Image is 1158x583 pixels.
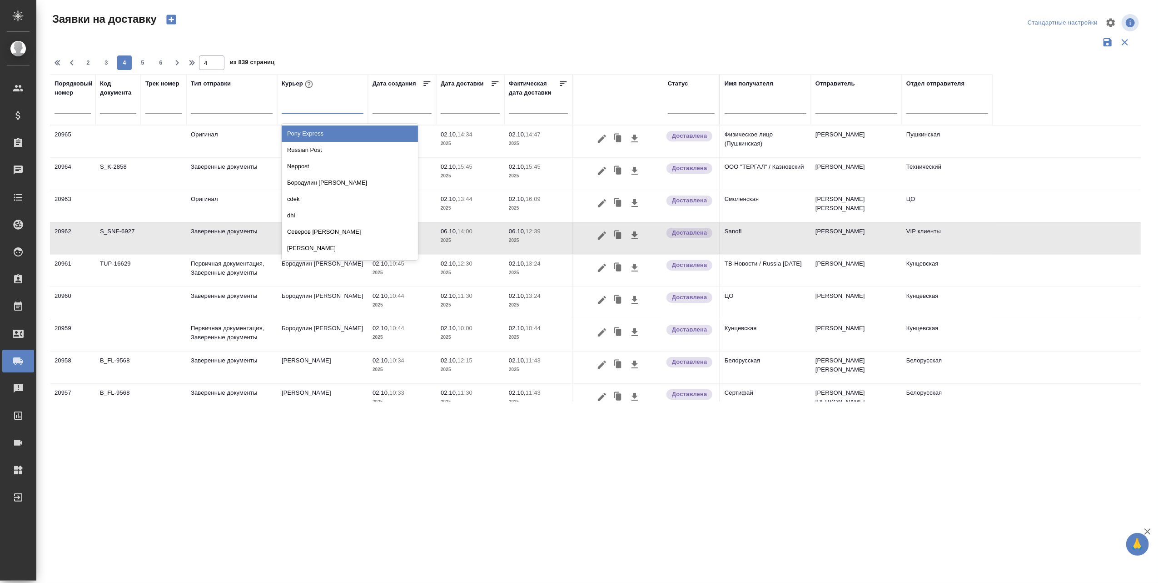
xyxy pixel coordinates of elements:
p: 2025 [509,171,568,181]
td: 20960 [50,287,95,319]
button: Скачать [627,324,642,341]
button: Скачать [627,195,642,212]
p: 10:45 [389,260,404,267]
p: 2025 [509,301,568,310]
td: Бородулин [PERSON_NAME] [277,319,368,351]
p: 02.10, [373,357,389,364]
div: [PERSON_NAME] [282,240,418,256]
td: Кунцевская [902,255,993,286]
div: Дата создания [373,79,416,88]
td: Кунцевская [902,319,993,351]
div: Russian Post [282,142,418,158]
p: 06.10, [509,228,526,235]
td: Заверенные документы [186,222,277,254]
p: 2025 [441,365,500,374]
p: 12:39 [526,228,541,235]
p: 2025 [441,236,500,245]
p: 15:45 [526,163,541,170]
td: [PERSON_NAME] [PERSON_NAME] [811,384,902,416]
td: Скляров [PERSON_NAME] [277,190,368,222]
p: 2025 [373,333,432,342]
p: 10:00 [457,325,472,332]
td: Первичная документация, Заверенные документы [186,319,277,351]
td: [PERSON_NAME] [811,287,902,319]
p: 02.10, [441,196,457,202]
p: 2025 [441,301,500,310]
div: Тип отправки [191,79,231,88]
td: 20962 [50,222,95,254]
td: Белорусская [720,352,811,383]
div: Скляров [PERSON_NAME] [282,256,418,273]
span: 5 [135,58,150,67]
p: 02.10, [509,389,526,396]
div: Pony Express [282,126,418,142]
p: 2025 [441,397,500,407]
div: split button [1025,16,1100,30]
button: Редактировать [594,130,610,147]
span: 🙏 [1130,535,1145,554]
button: Скачать [627,162,642,180]
button: Клонировать [610,259,627,276]
p: 02.10, [509,260,526,267]
button: Клонировать [610,291,627,309]
td: Смоленская [720,190,811,222]
button: Скачать [627,227,642,244]
td: TUP-16629 [95,255,141,286]
span: 3 [99,58,114,67]
button: Клонировать [610,162,627,180]
button: Скачать [627,259,642,276]
button: 🙏 [1126,533,1149,556]
p: Доставлена [672,261,707,270]
button: 3 [99,55,114,70]
p: 02.10, [373,325,389,332]
td: Sanofi [720,222,811,254]
td: VIP клиенты [902,222,993,254]
div: Документы доставлены, фактическая дата доставки проставиться автоматически [666,259,715,271]
p: 11:43 [526,357,541,364]
p: 10:44 [526,325,541,332]
p: 2025 [509,268,568,277]
td: S_K-2858 [95,158,141,190]
span: Посмотреть информацию [1122,14,1141,31]
p: 2025 [373,301,432,310]
p: 2025 [441,139,500,148]
p: Доставлена [672,196,707,205]
td: Заверенные документы [186,158,277,190]
p: 02.10, [509,163,526,170]
button: Клонировать [610,227,627,244]
td: ООО "ТЕРГАЛ" / Казновский [720,158,811,190]
p: 06.10, [441,228,457,235]
div: Документы доставлены, фактическая дата доставки проставиться автоматически [666,195,715,207]
div: Порядковый номер [55,79,93,97]
p: 2025 [373,365,432,374]
td: [PERSON_NAME] [811,158,902,190]
td: Физическое лицо (Пушкинская) [720,126,811,157]
p: 11:43 [526,389,541,396]
button: Скачать [627,356,642,373]
div: Документы доставлены, фактическая дата доставки проставиться автоматически [666,356,715,368]
button: Скачать [627,291,642,309]
td: 20964 [50,158,95,190]
p: 11:30 [457,292,472,299]
p: 02.10, [441,260,457,267]
p: 02.10, [373,260,389,267]
p: 02.10, [509,131,526,138]
div: Северов [PERSON_NAME] [282,224,418,240]
button: Клонировать [610,356,627,373]
td: [PERSON_NAME] [277,384,368,416]
td: [PERSON_NAME] [277,126,368,157]
div: Документы доставлены, фактическая дата доставки проставиться автоматически [666,324,715,336]
td: Заверенные документы [186,384,277,416]
span: из 839 страниц [230,57,274,70]
div: Код документа [100,79,136,97]
p: 12:30 [457,260,472,267]
div: Документы доставлены, фактическая дата доставки проставиться автоматически [666,162,715,175]
p: 13:44 [457,196,472,202]
p: 02.10, [373,389,389,396]
button: Редактировать [594,162,610,180]
div: Дата доставки [441,79,484,88]
td: B_FL-9568 [95,384,141,416]
td: [PERSON_NAME] [277,158,368,190]
p: 02.10, [441,389,457,396]
span: 6 [154,58,168,67]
